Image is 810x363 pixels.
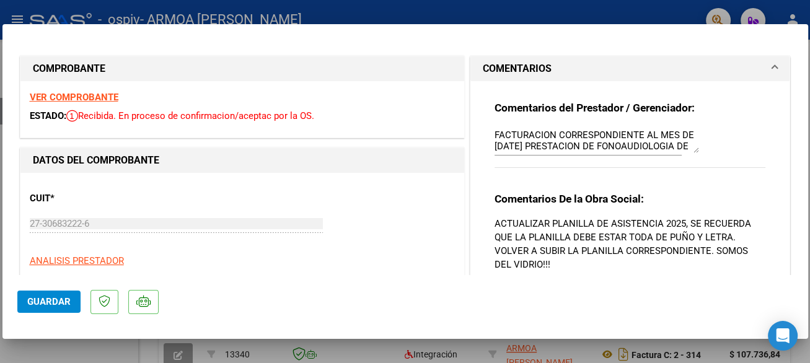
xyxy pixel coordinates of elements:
[470,56,790,81] mat-expansion-panel-header: COMENTARIOS
[30,255,124,266] span: ANALISIS PRESTADOR
[27,296,71,307] span: Guardar
[30,92,118,103] a: VER COMPROBANTE
[495,217,766,271] p: ACTUALIZAR PLANILLA DE ASISTENCIA 2025, SE RECUERDA QUE LA PLANILLA DEBE ESTAR TODA DE PUÑO Y LET...
[495,102,695,114] strong: Comentarios del Prestador / Gerenciador:
[33,154,159,166] strong: DATOS DEL COMPROBANTE
[17,291,81,313] button: Guardar
[33,63,105,74] strong: COMPROBANTE
[30,110,66,121] span: ESTADO:
[66,110,314,121] span: Recibida. En proceso de confirmacion/aceptac por la OS.
[483,61,552,76] h1: COMENTARIOS
[495,193,644,205] strong: Comentarios De la Obra Social:
[470,81,790,328] div: COMENTARIOS
[768,321,798,351] div: Open Intercom Messenger
[30,191,157,206] p: CUIT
